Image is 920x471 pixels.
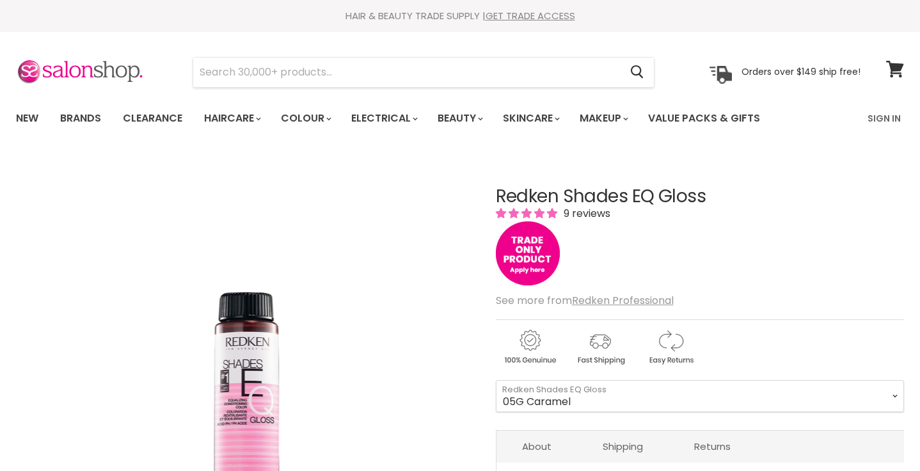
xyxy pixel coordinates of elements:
[342,105,425,132] a: Electrical
[113,105,192,132] a: Clearance
[496,221,560,285] img: tradeonly_small.jpg
[51,105,111,132] a: Brands
[496,328,564,367] img: genuine.gif
[193,57,654,88] form: Product
[271,105,339,132] a: Colour
[6,100,815,137] ul: Main menu
[486,9,575,22] a: GET TRADE ACCESS
[193,58,620,87] input: Search
[493,105,567,132] a: Skincare
[496,206,560,221] span: 5.00 stars
[742,66,861,77] p: Orders over $149 ship free!
[560,206,610,221] span: 9 reviews
[572,293,674,308] a: Redken Professional
[577,431,669,462] a: Shipping
[620,58,654,87] button: Search
[496,187,904,207] h1: Redken Shades EQ Gloss
[194,105,269,132] a: Haircare
[566,328,634,367] img: shipping.gif
[496,293,674,308] span: See more from
[860,105,908,132] a: Sign In
[669,431,756,462] a: Returns
[496,431,577,462] a: About
[428,105,491,132] a: Beauty
[637,328,704,367] img: returns.gif
[6,105,48,132] a: New
[570,105,636,132] a: Makeup
[638,105,770,132] a: Value Packs & Gifts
